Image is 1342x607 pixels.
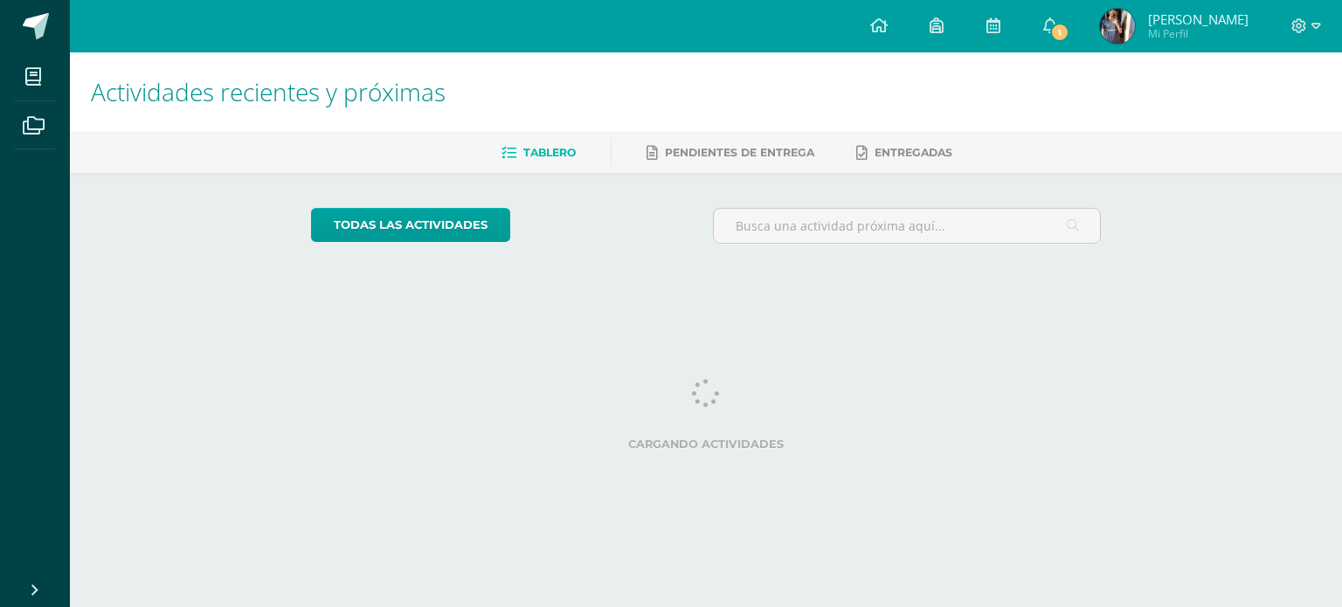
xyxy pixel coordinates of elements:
[856,139,952,167] a: Entregadas
[875,146,952,159] span: Entregadas
[311,438,1102,451] label: Cargando actividades
[1148,26,1249,41] span: Mi Perfil
[647,139,814,167] a: Pendientes de entrega
[1148,10,1249,28] span: [PERSON_NAME]
[1100,9,1135,44] img: 98db2abaebcf393532ef91b5960c49aa.png
[523,146,576,159] span: Tablero
[1050,23,1069,42] span: 1
[665,146,814,159] span: Pendientes de entrega
[91,75,446,108] span: Actividades recientes y próximas
[311,208,510,242] a: todas las Actividades
[714,209,1101,243] input: Busca una actividad próxima aquí...
[502,139,576,167] a: Tablero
